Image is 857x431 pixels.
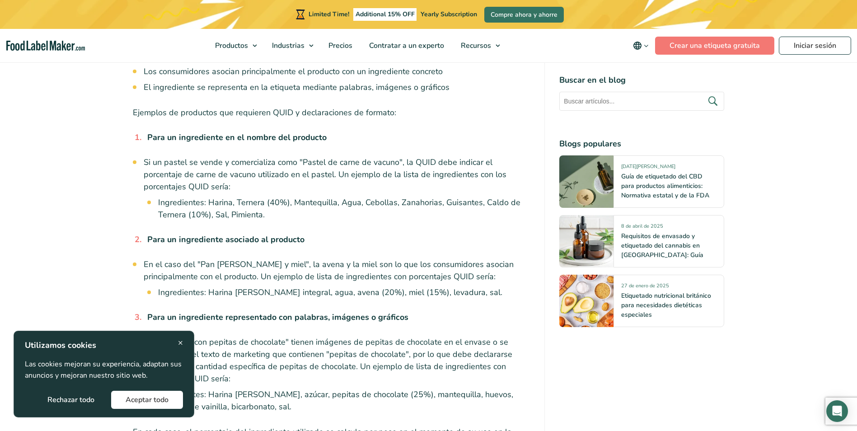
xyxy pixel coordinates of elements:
input: Buscar artículos... [559,92,724,111]
a: Productos [207,29,262,62]
a: Etiquetado nutricional británico para necesidades dietéticas especiales [621,291,711,319]
span: Yearly Subscription [421,10,477,19]
h4: Blogs populares [559,138,724,150]
span: Productos [212,41,249,51]
li: En el caso del "Pan [PERSON_NAME] y miel", la avena y la miel son lo que los consumidores asocian... [144,258,530,299]
a: Recursos [453,29,505,62]
h4: Buscar en el blog [559,74,724,86]
li: Ingredientes: Harina, Ternera (40%), Mantequilla, Agua, Cebollas, Zanahorias, Guisantes, Caldo de... [158,197,530,221]
a: Iniciar sesión [779,37,851,55]
a: Requisitos de envasado y etiquetado del cannabis en [GEOGRAPHIC_DATA]: Guía [621,232,703,259]
strong: Para un ingrediente representado con palabras, imágenes o gráficos [147,312,408,323]
a: Compre ahora y ahorre [484,7,564,23]
li: Los consumidores asocian principalmente el producto con un ingrediente concreto [144,66,530,78]
span: Precios [326,41,353,51]
a: Industrias [264,29,318,62]
span: [DATE][PERSON_NAME] [621,163,675,173]
strong: Utilizamos cookies [25,340,96,351]
span: Additional 15% OFF [353,8,417,21]
strong: Para un ingrediente asociado al producto [147,234,304,245]
li: Si un pastel se vende y comercializa como "Pastel de carne de vacuno", la QUID debe indicar el po... [144,156,530,221]
a: Precios [320,29,359,62]
span: Recursos [458,41,492,51]
strong: Para un ingrediente en el nombre del producto [147,132,327,143]
div: Open Intercom Messenger [826,400,848,422]
span: Contratar a un experto [366,41,445,51]
p: Las cookies mejoran su experiencia, adaptan sus anuncios y mejoran nuestro sitio web. [25,359,183,382]
li: El ingrediente se representa en la etiqueta mediante palabras, imágenes o gráficos [144,81,530,94]
a: Guía de etiquetado del CBD para productos alimenticios: Normativa estatal y de la FDA [621,172,709,200]
span: Industrias [269,41,305,51]
a: Crear una etiqueta gratuita [655,37,774,55]
li: Las "galletas con pepitas de chocolate" tienen imágenes de pepitas de chocolate en el envase o se... [144,336,530,413]
span: × [178,337,183,349]
span: Limited Time! [309,10,349,19]
li: Ingredientes: Harina [PERSON_NAME] integral, agua, avena (20%), miel (15%), levadura, sal. [158,286,530,299]
button: Rechazar todo [33,391,109,409]
li: Ingredientes: Harina [PERSON_NAME], azúcar, pepitas de chocolate (25%), mantequilla, huevos, extr... [158,389,530,413]
span: 8 de abril de 2025 [621,223,663,233]
p: Ejemplos de productos que requieren QUID y declaraciones de formato: [133,106,530,119]
button: Aceptar todo [111,391,183,409]
span: 27 de enero de 2025 [621,282,669,293]
a: Contratar a un experto [361,29,450,62]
